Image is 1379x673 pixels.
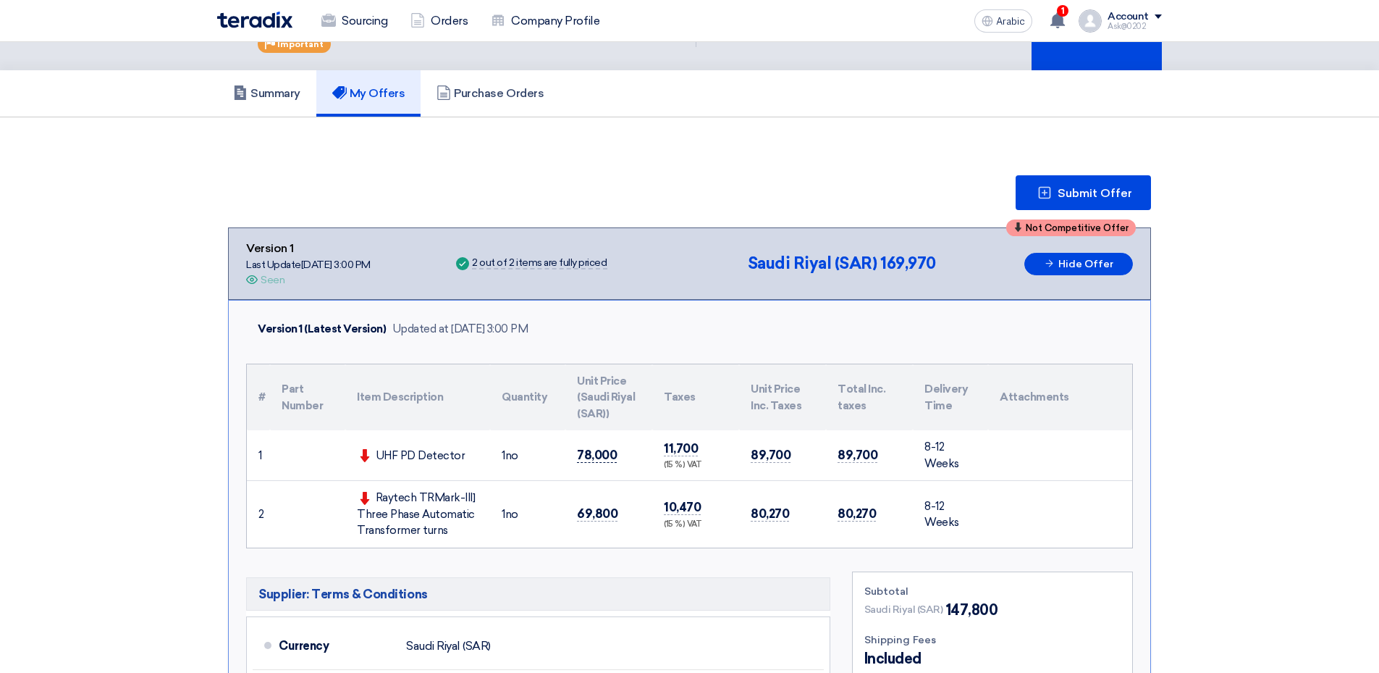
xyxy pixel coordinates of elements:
div: Shipping Fees [864,632,1121,648]
div: (15 %) VAT [664,459,728,472]
a: Orders [399,5,479,37]
div: Account [1108,11,1149,23]
font: Version 1 [246,240,294,257]
span: 1 [1057,5,1068,17]
span: 69,800 [577,506,617,522]
div: Seen [261,272,284,288]
font: Summary [250,86,300,100]
span: Included [864,648,922,669]
font: Sourcing [342,12,387,30]
span: Saudi Riyal (SAR) [748,254,877,273]
th: # [247,364,270,431]
th: Taxes [652,364,739,431]
font: no [502,508,518,521]
button: Submit Offer [1016,175,1151,210]
a: Sourcing [310,5,399,37]
th: Delivery Time [913,364,988,431]
th: Attachments [988,364,1132,431]
font: Company Profile [511,12,599,30]
button: Arabic [974,9,1032,33]
a: My Offers [316,70,421,117]
span: 89,700 [838,448,877,463]
span: 11,700 [664,441,698,456]
td: 8-12 Weeks [913,430,988,481]
img: profile_test.png [1079,9,1102,33]
div: Version 1 (Latest Version) [258,321,387,338]
div: Currency [279,629,395,664]
span: 80,270 [751,506,789,522]
font: no [502,449,518,462]
font: Raytech TRMark-III] Three Phase Automatic Transformer turns [357,491,475,537]
span: Important [277,39,324,49]
th: Part Number [270,364,345,431]
span: Not Competitive Offer [1026,223,1129,233]
font: UHF PD Detector [376,449,465,462]
div: Ask@0202 [1108,22,1162,30]
th: Total Inc. taxes [826,364,913,431]
span: 147,800 [946,599,998,621]
span: 10,470 [664,500,701,515]
font: Last Update [DATE] 3:00 PM [246,259,371,271]
img: Teradix logo [217,12,292,28]
span: 1 [502,508,505,521]
h5: Supplier: Terms & Conditions [246,577,830,611]
td: 2 [247,481,270,548]
span: 80,270 [838,506,876,522]
span: Submit Offer [1058,188,1132,199]
th: Item Description [345,364,490,431]
span: 89,700 [751,448,790,463]
a: Purchase Orders [421,70,560,117]
font: Orders [431,12,468,30]
th: Quantity [490,364,565,431]
div: Subtotal [864,584,1121,599]
font: Purchase Orders [454,86,544,100]
div: (15 %) VAT [664,519,728,531]
div: Saudi Riyal (SAR) [406,632,491,660]
span: Arabic [996,17,1025,27]
a: Summary [217,70,316,117]
button: Hide Offer [1024,253,1133,275]
span: 1 [502,449,505,462]
td: 8-12 Weeks [913,481,988,548]
span: 169,970 [880,254,936,273]
font: Hide Offer [1058,258,1113,270]
th: Unit Price Inc. Taxes [739,364,826,431]
div: Updated at [DATE] 3:00 PM [392,321,528,338]
td: 1 [247,430,270,481]
th: Unit Price (Saudi Riyal (SAR)) [565,364,652,431]
span: Saudi Riyal (SAR) [864,602,943,617]
span: 78,000 [577,448,617,463]
div: 2 out of 2 items are fully priced [472,258,607,269]
font: My Offers [350,86,405,100]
